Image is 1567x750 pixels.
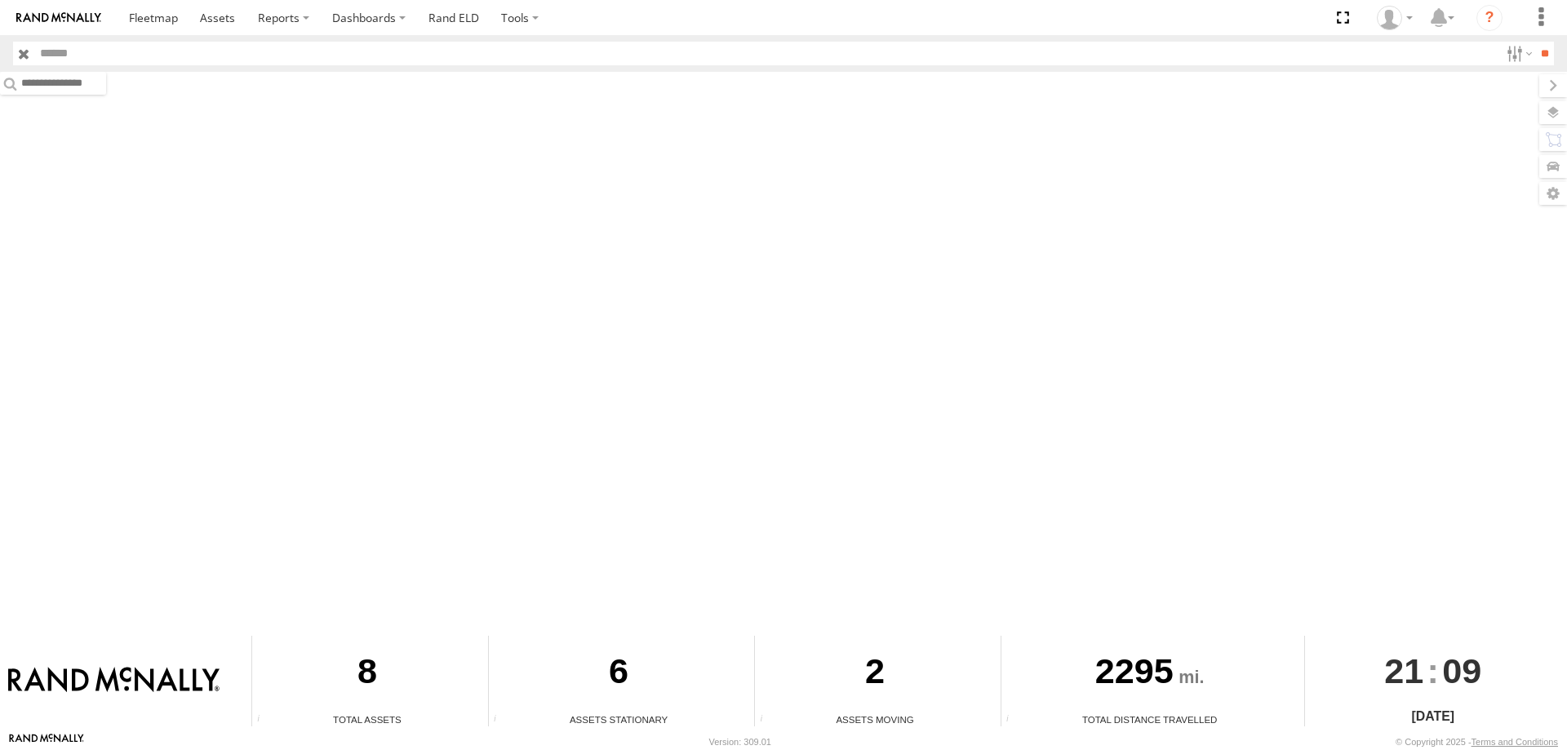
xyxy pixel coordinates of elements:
a: Terms and Conditions [1472,737,1558,747]
i: ? [1476,5,1503,31]
div: 8 [252,636,482,712]
div: 2 [755,636,994,712]
label: Search Filter Options [1500,42,1535,65]
div: Chase Tanke [1371,6,1418,30]
img: rand-logo.svg [16,12,101,24]
div: Total number of assets current stationary. [489,714,513,726]
div: Version: 309.01 [709,737,771,747]
div: Total Assets [252,712,482,726]
div: Total distance travelled by all assets within specified date range and applied filters [1001,714,1026,726]
div: © Copyright 2025 - [1396,737,1558,747]
div: Assets Stationary [489,712,748,726]
div: Total number of Enabled Assets [252,714,277,726]
div: 6 [489,636,748,712]
div: Total Distance Travelled [1001,712,1298,726]
div: Total number of assets current in transit. [755,714,779,726]
img: Rand McNally [8,667,220,695]
div: Assets Moving [755,712,994,726]
span: 09 [1442,636,1481,706]
a: Visit our Website [9,734,84,750]
div: : [1305,636,1561,706]
label: Map Settings [1539,182,1567,205]
span: 21 [1384,636,1423,706]
div: 2295 [1001,636,1298,712]
div: [DATE] [1305,707,1561,726]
